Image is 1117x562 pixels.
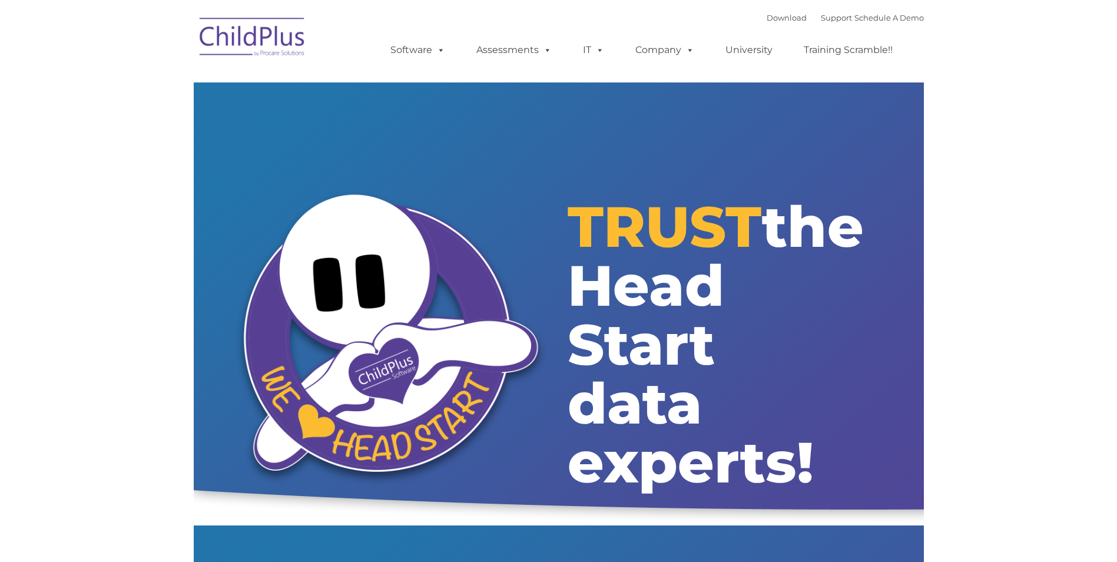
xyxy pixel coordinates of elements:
[568,192,864,497] span: the Head Start data experts!
[767,13,807,22] a: Download
[821,13,852,22] a: Support
[568,192,762,261] span: TRUST
[624,38,706,62] a: Company
[767,13,924,22] font: |
[714,38,784,62] a: University
[379,38,457,62] a: Software
[854,13,924,22] a: Schedule A Demo
[194,9,311,68] img: ChildPlus by Procare Solutions
[792,38,904,62] a: Training Scramble!!
[232,188,550,489] img: We Heart Head Start
[571,38,616,62] a: IT
[465,38,564,62] a: Assessments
